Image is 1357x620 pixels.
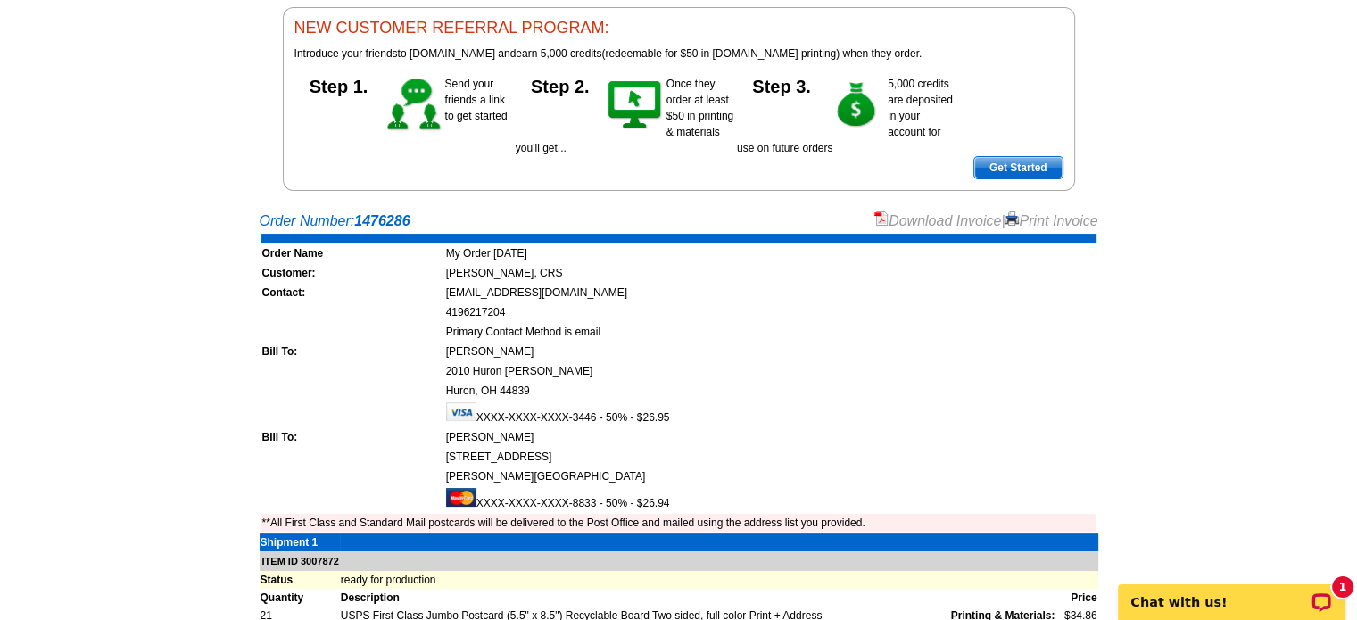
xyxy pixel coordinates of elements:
td: My Order [DATE] [445,244,1096,262]
h3: NEW CUSTOMER REFERRAL PROGRAM: [294,19,1063,38]
p: to [DOMAIN_NAME] and (redeemable for $50 in [DOMAIN_NAME] printing) when they order. [294,45,1063,62]
td: Bill To: [261,343,443,360]
span: Introduce your friends [294,47,398,60]
div: | [874,211,1098,232]
td: [EMAIL_ADDRESS][DOMAIN_NAME] [445,284,1096,302]
td: [PERSON_NAME] [445,428,1096,446]
a: Download Invoice [874,213,1001,228]
td: Quantity [260,589,340,607]
td: Huron, OH 44839 [445,382,1096,400]
a: Print Invoice [1005,213,1097,228]
span: Once they order at least $50 in printing & materials you'll get... [516,78,733,154]
img: mast.gif [446,488,476,507]
span: earn 5,000 credits [516,47,601,60]
td: ready for production [340,571,1098,589]
td: XXXX-XXXX-XXXX-8833 - 50% - $26.94 [445,487,1096,512]
td: [PERSON_NAME][GEOGRAPHIC_DATA] [445,467,1096,485]
td: XXXX-XXXX-XXXX-3446 - 50% - $26.95 [445,401,1096,426]
td: Status [260,571,340,589]
img: visa.gif [446,402,476,421]
iframe: LiveChat chat widget [1106,564,1357,620]
span: Get Started [974,157,1063,178]
div: Order Number: [260,211,1098,232]
h5: Step 3. [737,76,826,94]
span: Send your friends a link to get started [445,78,508,122]
td: [STREET_ADDRESS] [445,448,1096,466]
a: Get Started [973,156,1063,179]
td: 2010 Huron [PERSON_NAME] [445,362,1096,380]
span: 5,000 credits are deposited in your account for use on future orders [737,78,953,154]
td: [PERSON_NAME] [445,343,1096,360]
td: Order Name [261,244,443,262]
img: small-print-icon.gif [1005,211,1019,226]
h5: Step 1. [294,76,384,94]
img: small-pdf-icon.gif [874,211,889,226]
img: step-2.gif [605,76,666,135]
td: 4196217204 [445,303,1096,321]
td: Primary Contact Method is email [445,323,1096,341]
h5: Step 2. [516,76,605,94]
td: Price [1055,589,1097,607]
td: Shipment 1 [260,533,340,551]
td: **All First Class and Standard Mail postcards will be delivered to the Post Office and mailed usi... [261,514,1096,532]
td: ITEM ID 3007872 [260,551,1098,572]
td: Description [340,589,1056,607]
td: Contact: [261,284,443,302]
td: [PERSON_NAME], CRS [445,264,1096,282]
td: Bill To: [261,428,443,446]
img: step-1.gif [384,76,445,135]
td: Customer: [261,264,443,282]
img: step-3.gif [826,76,888,135]
strong: 1476286 [354,213,410,228]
